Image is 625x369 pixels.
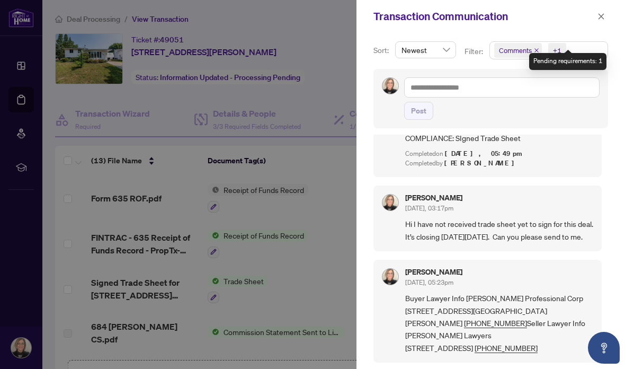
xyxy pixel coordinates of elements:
[588,332,620,364] button: Open asap
[382,78,398,94] img: Profile Icon
[597,13,605,20] span: close
[405,132,593,144] span: COMPLIANCE: SIgned Trade Sheet
[405,268,462,276] h5: [PERSON_NAME]
[534,48,539,53] span: close
[405,204,453,212] span: [DATE], 03:17pm
[553,45,561,56] div: +1
[405,149,593,159] div: Completed on
[382,269,398,285] img: Profile Icon
[499,45,532,56] span: Comments
[404,102,433,120] button: Post
[445,149,524,158] span: [DATE], 05:49pm
[405,278,453,286] span: [DATE], 05:23pm
[401,42,450,58] span: Newest
[405,159,593,169] div: Completed by
[405,194,462,201] h5: [PERSON_NAME]
[373,45,391,56] p: Sort:
[405,292,593,354] span: Buyer Lawyer Info [PERSON_NAME] Professional Corp [STREET_ADDRESS][GEOGRAPHIC_DATA][PERSON_NAME] ...
[444,159,520,168] span: [PERSON_NAME]
[405,218,593,243] span: Hi I have not received trade sheet yet to sign for this deal. It’s closing [DATE][DATE]. Can you ...
[494,43,542,58] span: Comments
[373,8,594,24] div: Transaction Communication
[465,46,485,57] p: Filter:
[529,53,606,70] div: Pending requirements: 1
[382,195,398,210] img: Profile Icon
